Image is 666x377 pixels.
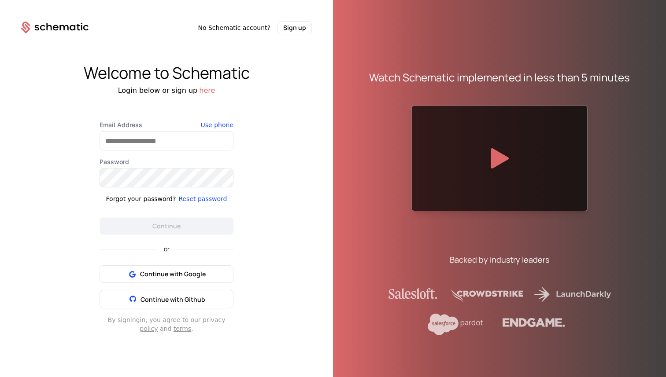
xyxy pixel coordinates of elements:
span: Continue with Github [141,295,205,304]
div: Forgot your password? [106,194,176,203]
button: Sign up [277,21,312,34]
label: Password [100,157,233,166]
button: Continue [100,217,233,235]
button: Use phone [201,121,233,129]
div: Backed by industry leaders [450,253,549,266]
span: or [157,246,177,252]
label: Email Address [100,121,233,129]
span: No Schematic account? [198,23,270,32]
a: terms [174,325,192,332]
span: Continue with Google [140,270,206,278]
button: Continue with Github [100,290,233,308]
button: Continue with Google [100,265,233,283]
button: here [199,85,215,96]
button: Reset password [178,194,227,203]
div: Watch Schematic implemented in less than 5 minutes [369,70,630,84]
div: By signing in , you agree to our privacy and . [100,315,233,333]
a: policy [140,325,158,332]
